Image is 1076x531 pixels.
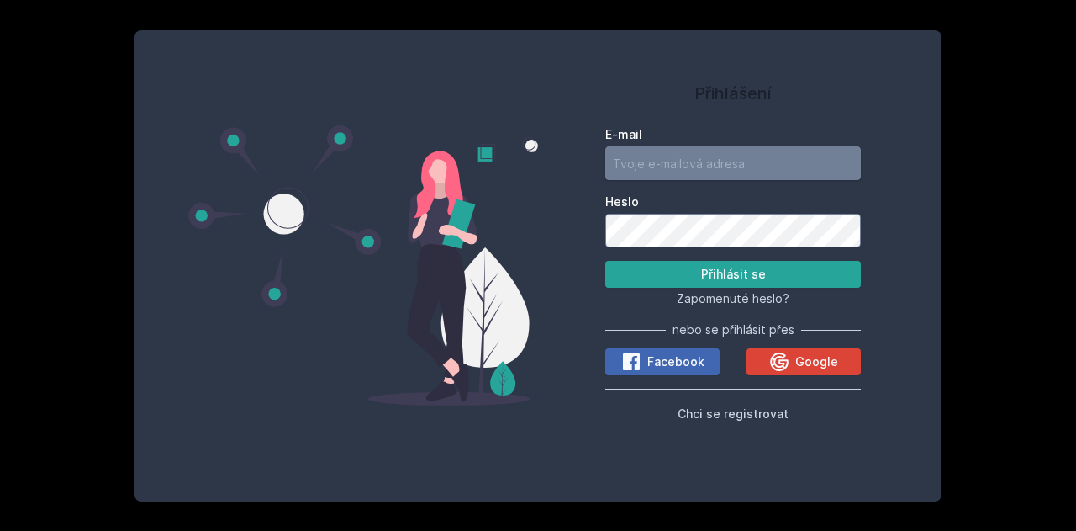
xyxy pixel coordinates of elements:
h1: Přihlášení [605,81,861,106]
label: E-mail [605,126,861,143]
span: Zapomenuté heslo? [677,291,789,305]
label: Heslo [605,194,861,210]
span: nebo se přihlásit přes [672,321,794,338]
button: Přihlásit se [605,261,861,288]
span: Facebook [647,353,704,370]
button: Google [746,348,861,375]
span: Google [795,353,838,370]
span: Chci se registrovat [678,406,789,421]
button: Facebook [605,348,720,375]
input: Tvoje e-mailová adresa [605,146,861,180]
button: Chci se registrovat [678,403,789,423]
